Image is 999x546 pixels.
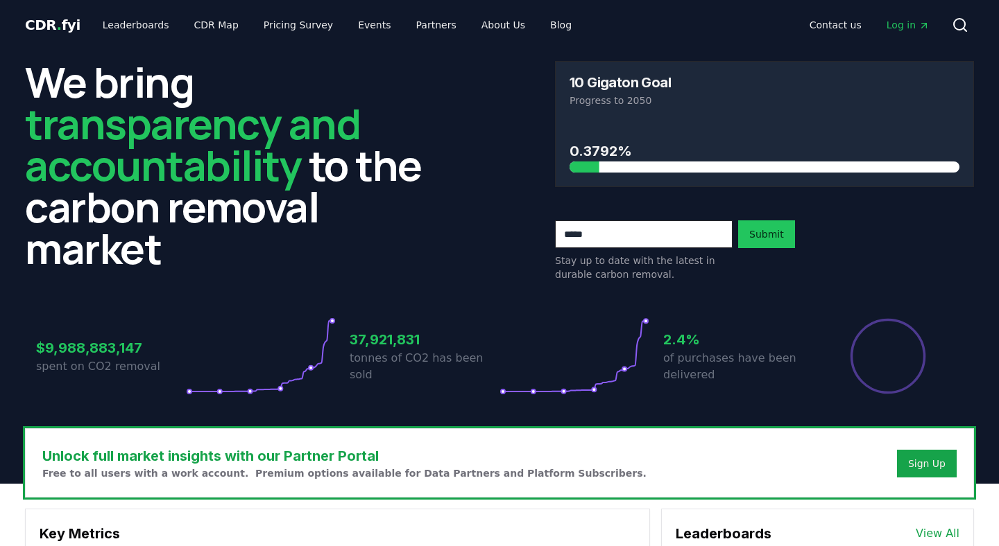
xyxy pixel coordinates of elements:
[539,12,583,37] a: Blog
[350,329,499,350] h3: 37,921,831
[908,457,946,470] a: Sign Up
[676,523,771,544] h3: Leaderboards
[570,94,959,107] p: Progress to 2050
[25,61,444,269] h2: We bring to the carbon removal market
[470,12,536,37] a: About Us
[738,220,795,248] button: Submit
[849,317,927,395] div: Percentage of sales delivered
[42,446,647,466] h3: Unlock full market insights with our Partner Portal
[347,12,402,37] a: Events
[887,18,930,32] span: Log in
[799,12,873,37] a: Contact us
[40,523,635,544] h3: Key Metrics
[897,450,957,477] button: Sign Up
[570,141,959,161] h3: 0.3792%
[57,17,62,33] span: .
[350,350,499,383] p: tonnes of CO2 has been sold
[876,12,941,37] a: Log in
[92,12,180,37] a: Leaderboards
[570,76,671,89] h3: 10 Gigaton Goal
[253,12,344,37] a: Pricing Survey
[183,12,250,37] a: CDR Map
[663,350,813,383] p: of purchases have been delivered
[799,12,941,37] nav: Main
[36,358,186,375] p: spent on CO2 removal
[916,525,959,542] a: View All
[555,254,733,281] p: Stay up to date with the latest in durable carbon removal.
[25,17,80,33] span: CDR fyi
[25,15,80,35] a: CDR.fyi
[92,12,583,37] nav: Main
[663,329,813,350] h3: 2.4%
[42,466,647,480] p: Free to all users with a work account. Premium options available for Data Partners and Platform S...
[25,95,360,193] span: transparency and accountability
[36,337,186,358] h3: $9,988,883,147
[405,12,468,37] a: Partners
